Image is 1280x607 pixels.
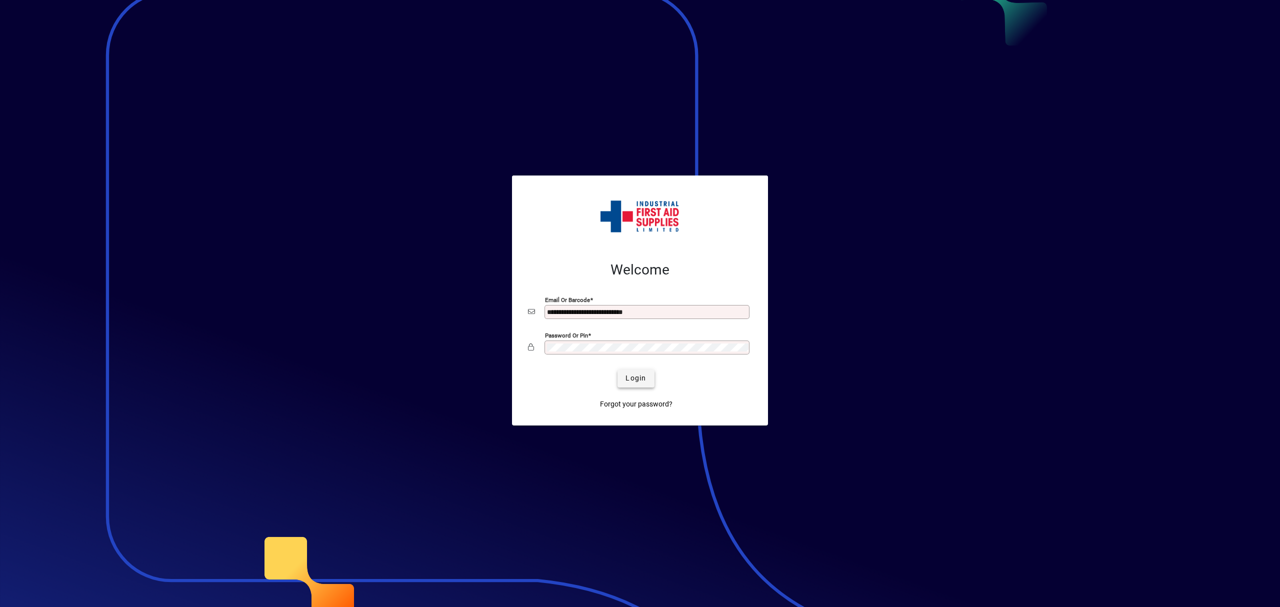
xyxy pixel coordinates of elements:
span: Forgot your password? [600,399,672,409]
span: Login [625,373,646,383]
h2: Welcome [528,261,752,278]
a: Forgot your password? [596,395,676,413]
mat-label: Password or Pin [545,331,588,338]
button: Login [617,369,654,387]
mat-label: Email or Barcode [545,296,590,303]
